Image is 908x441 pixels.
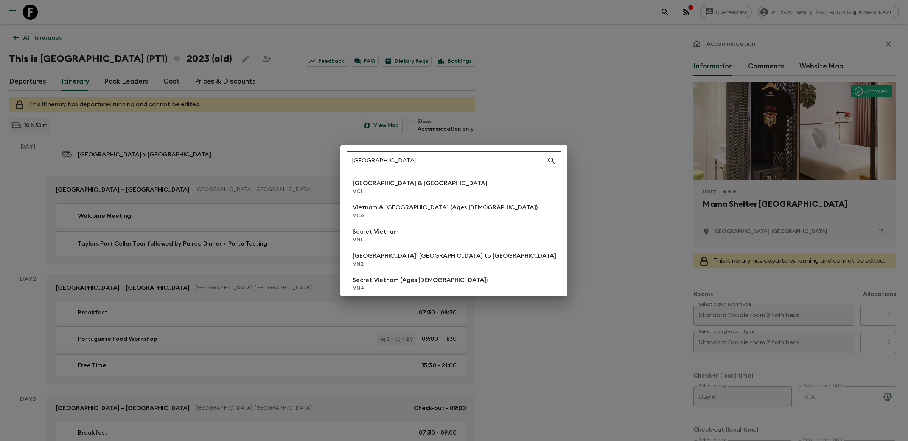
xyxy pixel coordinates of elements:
input: Search adventures... [347,150,547,172]
p: VN1 [353,236,399,244]
p: VNA [353,285,488,292]
p: Secret Vietnam [353,227,399,236]
p: [GEOGRAPHIC_DATA]: [GEOGRAPHIC_DATA] to [GEOGRAPHIC_DATA] [353,251,556,260]
p: VCA [353,212,538,220]
p: Vietnam & [GEOGRAPHIC_DATA] (Ages [DEMOGRAPHIC_DATA]) [353,203,538,212]
p: VC1 [353,188,487,195]
p: [GEOGRAPHIC_DATA] & [GEOGRAPHIC_DATA] [353,179,487,188]
p: VN2 [353,260,556,268]
p: Secret Vietnam (Ages [DEMOGRAPHIC_DATA]) [353,275,488,285]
